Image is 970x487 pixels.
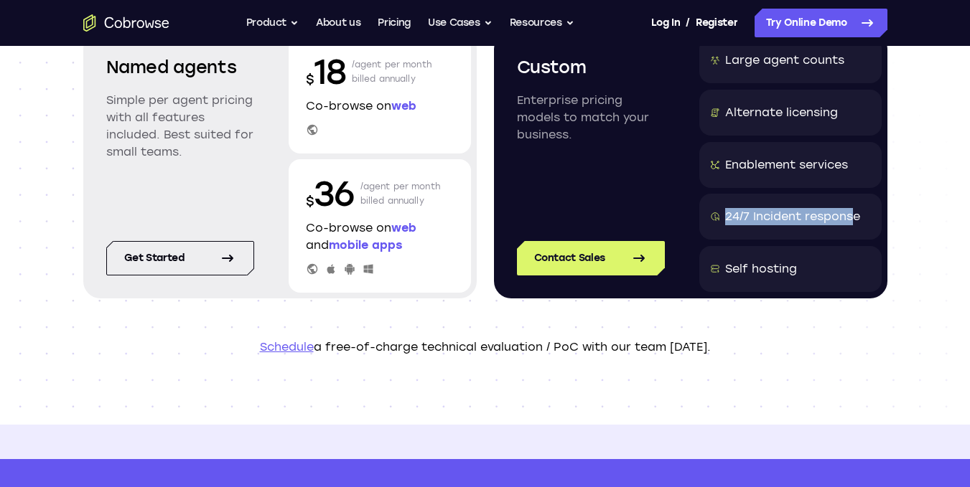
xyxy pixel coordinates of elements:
[686,14,690,32] span: /
[391,221,416,235] span: web
[106,55,254,80] h2: Named agents
[83,339,887,356] p: a free-of-charge technical evaluation / PoC with our team [DATE].
[510,9,574,37] button: Resources
[391,99,416,113] span: web
[428,9,493,37] button: Use Cases
[755,9,887,37] a: Try Online Demo
[306,171,355,217] p: 36
[306,72,314,88] span: $
[306,98,454,115] p: Co-browse on
[360,171,441,217] p: /agent per month billed annually
[725,208,860,225] div: 24/7 Incident response
[725,104,838,121] div: Alternate licensing
[83,14,169,32] a: Go to the home page
[725,156,848,174] div: Enablement services
[329,238,402,252] span: mobile apps
[517,55,665,80] h2: Custom
[316,9,360,37] a: About us
[306,194,314,209] span: $
[725,260,797,278] div: Self hosting
[260,340,314,354] a: Schedule
[106,92,254,161] p: Simple per agent pricing with all features included. Best suited for small teams.
[246,9,299,37] button: Product
[517,92,665,143] p: Enterprise pricing models to match your business.
[106,241,254,275] a: Get started
[378,9,411,37] a: Pricing
[352,49,432,95] p: /agent per month billed annually
[306,219,454,254] p: Co-browse on and
[517,241,665,275] a: Contact Sales
[725,52,844,69] div: Large agent counts
[306,49,346,95] p: 18
[651,9,680,37] a: Log In
[696,9,737,37] a: Register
